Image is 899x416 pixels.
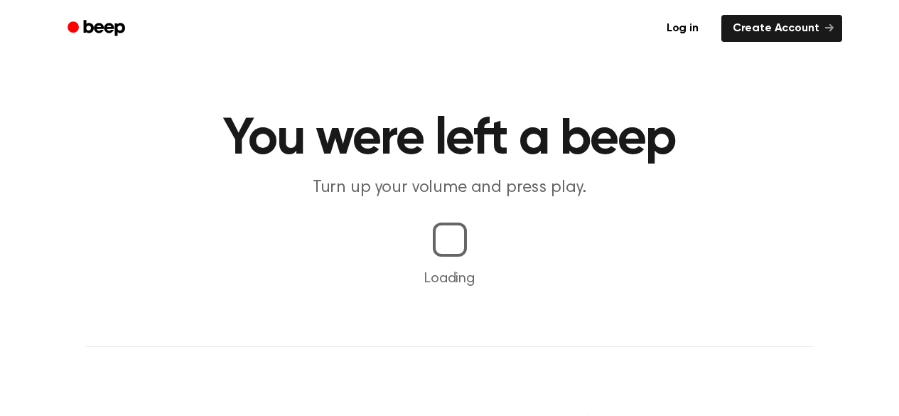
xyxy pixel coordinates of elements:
a: Log in [652,12,713,45]
p: Loading [17,268,882,289]
a: Beep [58,15,138,43]
a: Create Account [721,15,842,42]
h1: You were left a beep [86,114,814,165]
p: Turn up your volume and press play. [177,176,723,200]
